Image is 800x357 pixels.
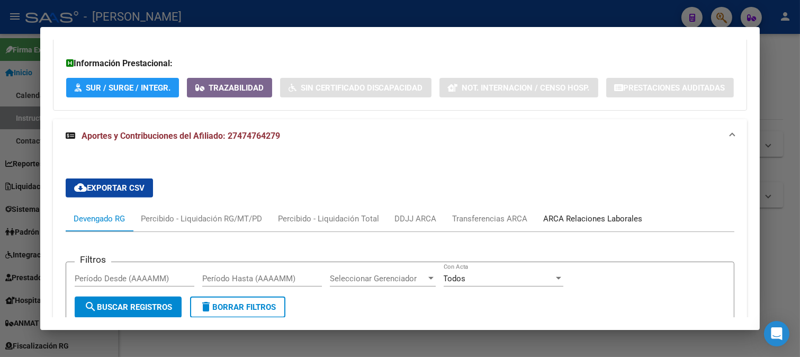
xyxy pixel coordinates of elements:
div: Open Intercom Messenger [764,321,789,346]
div: Percibido - Liquidación Total [278,213,379,225]
h3: Filtros [75,254,111,265]
div: DDJJ ARCA [395,213,437,225]
button: Sin Certificado Discapacidad [280,78,432,97]
span: Trazabilidad [209,83,264,93]
span: Aportes y Contribuciones del Afiliado: 27474764279 [82,131,280,141]
div: Transferencias ARCA [453,213,528,225]
button: Trazabilidad [187,78,272,97]
div: Percibido - Liquidación RG/MT/PD [141,213,262,225]
h3: Información Prestacional: [66,57,734,70]
span: Prestaciones Auditadas [624,83,725,93]
div: ARCA Relaciones Laborales [544,213,643,225]
div: Devengado RG [74,213,125,225]
button: Prestaciones Auditadas [606,78,734,97]
button: SUR / SURGE / INTEGR. [66,78,179,97]
span: Not. Internacion / Censo Hosp. [462,83,590,93]
button: Not. Internacion / Censo Hosp. [439,78,598,97]
span: Sin Certificado Discapacidad [301,83,423,93]
span: Exportar CSV [74,183,145,193]
button: Buscar Registros [75,297,182,318]
mat-icon: cloud_download [74,181,87,194]
button: Exportar CSV [66,178,153,198]
span: Seleccionar Gerenciador [330,274,426,283]
button: Borrar Filtros [190,297,285,318]
mat-icon: delete [200,300,212,313]
mat-expansion-panel-header: Aportes y Contribuciones del Afiliado: 27474764279 [53,119,748,153]
mat-icon: search [84,300,97,313]
span: SUR / SURGE / INTEGR. [86,83,170,93]
span: Buscar Registros [84,302,172,312]
span: Todos [444,274,466,283]
span: Borrar Filtros [200,302,276,312]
